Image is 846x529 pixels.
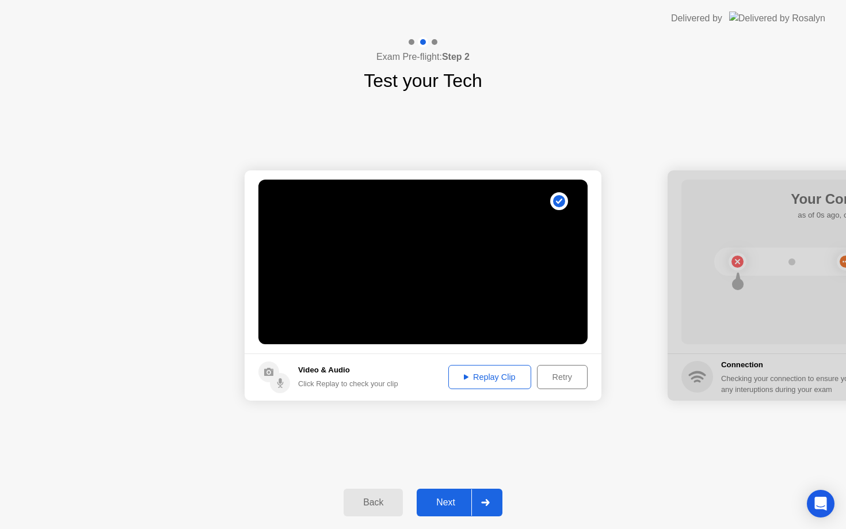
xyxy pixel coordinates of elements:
[298,378,398,389] div: Click Replay to check your clip
[442,52,470,62] b: Step 2
[729,12,825,25] img: Delivered by Rosalyn
[344,489,403,516] button: Back
[298,364,398,376] h5: Video & Audio
[364,67,482,94] h1: Test your Tech
[807,490,834,517] div: Open Intercom Messenger
[541,372,584,382] div: Retry
[671,12,722,25] div: Delivered by
[376,50,470,64] h4: Exam Pre-flight:
[448,365,531,389] button: Replay Clip
[420,497,471,508] div: Next
[417,489,502,516] button: Next
[452,372,527,382] div: Replay Clip
[537,365,588,389] button: Retry
[347,497,399,508] div: Back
